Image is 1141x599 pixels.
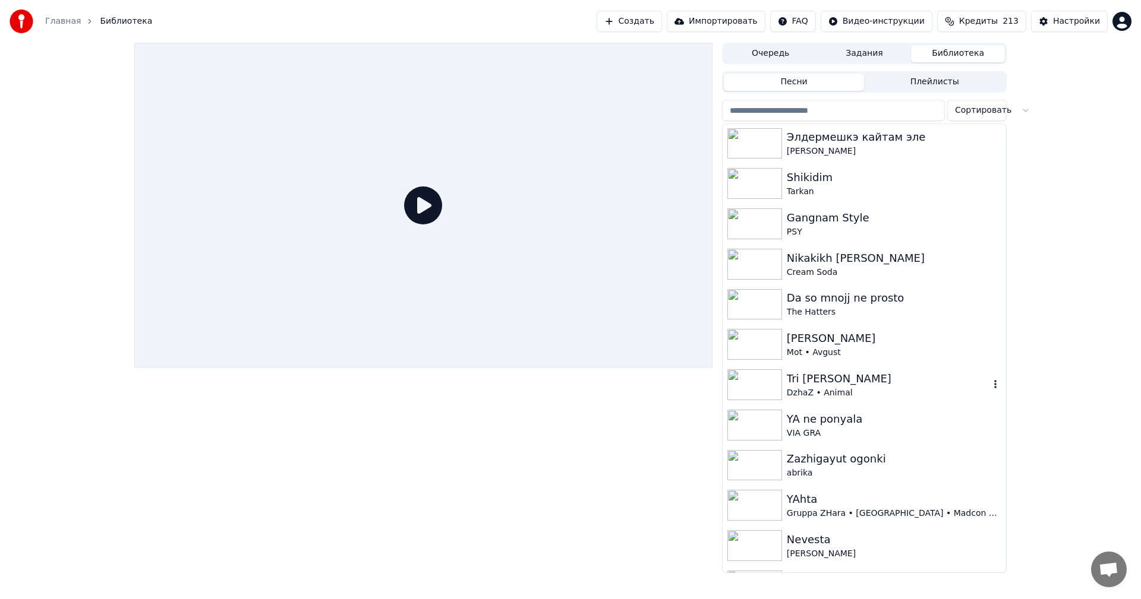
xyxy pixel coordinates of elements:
img: youka [10,9,33,33]
button: Импортировать [667,11,765,32]
div: Cream Soda [787,267,1001,278]
div: Nikakikh [PERSON_NAME] [787,250,1001,267]
div: YA ne ponyala [787,411,1001,427]
div: Shikidim [787,169,1001,186]
button: Задания [818,45,912,62]
a: Главная [45,15,81,27]
button: Библиотека [911,45,1005,62]
div: Tri [PERSON_NAME] [787,370,989,387]
span: Библиотека [100,15,152,27]
button: Кредиты213 [937,11,1026,32]
div: Nevesta [787,531,1001,548]
div: Tarkan [787,186,1001,198]
div: Настройки [1053,15,1100,27]
div: [PERSON_NAME] [787,548,1001,560]
div: Gruppa ZHara • [GEOGRAPHIC_DATA] • Madcon • [PERSON_NAME] [787,508,1001,519]
span: Сортировать [955,104,1011,116]
div: DzhaZ • Animal [787,387,989,399]
div: Ojj mama shika dam [787,572,1001,588]
div: abrika [787,467,1001,479]
button: FAQ [770,11,816,32]
div: VIA GRA [787,427,1001,439]
button: Создать [597,11,662,32]
div: Gangnam Style [787,210,1001,226]
div: Zazhigayut ogonki [787,451,1001,467]
div: Da so mnojj ne prosto [787,290,1001,306]
span: Кредиты [959,15,998,27]
div: Mot • Avgust [787,347,1001,359]
div: PSY [787,226,1001,238]
span: 213 [1003,15,1019,27]
div: [PERSON_NAME] [787,330,1001,347]
a: Открытый чат [1091,552,1127,587]
nav: breadcrumb [45,15,152,27]
button: Песни [724,74,865,91]
button: Настройки [1031,11,1108,32]
button: Видео-инструкции [821,11,932,32]
div: The Hatters [787,306,1001,318]
div: [PERSON_NAME] [787,145,1001,157]
button: Очередь [724,45,818,62]
button: Плейлисты [864,74,1005,91]
div: Элдермешкэ кайтам эле [787,129,1001,145]
div: YAhta [787,491,1001,508]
